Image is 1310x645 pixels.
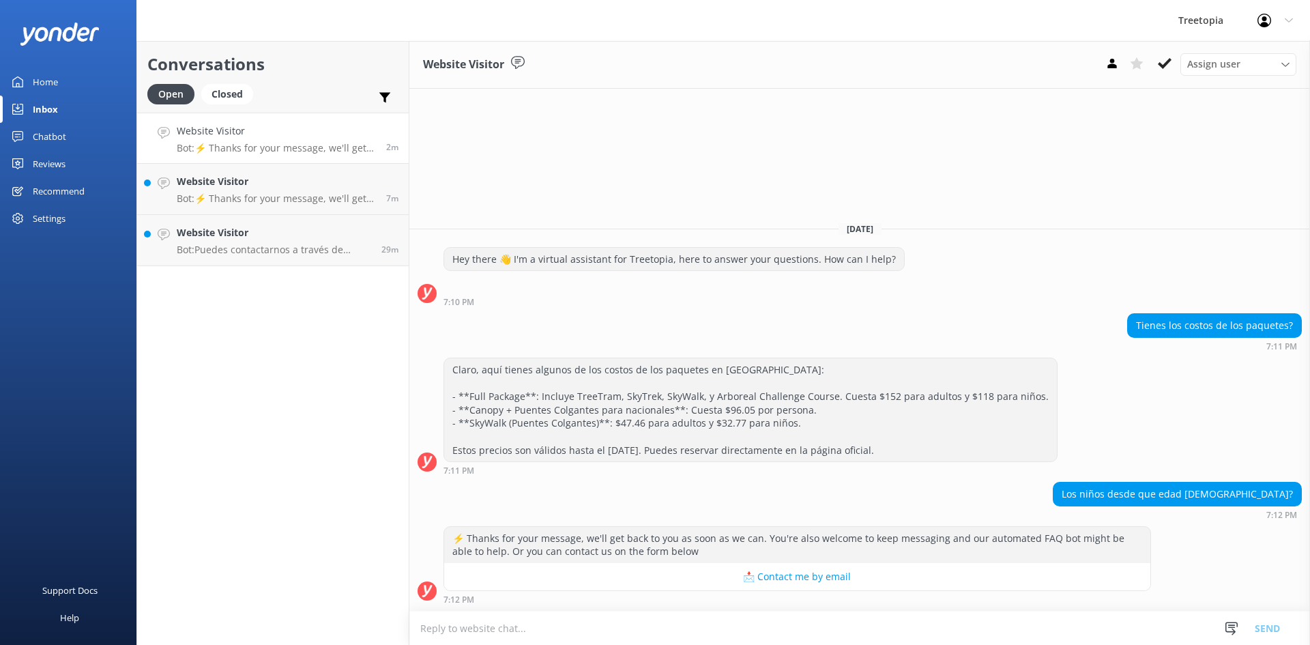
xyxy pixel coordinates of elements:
a: Website VisitorBot:Puedes contactarnos a través de WhatsApp al número [PHONE_NUMBER].29m [137,215,409,266]
div: 07:11pm 13-Aug-2025 (UTC -06:00) America/Mexico_City [1127,341,1302,351]
div: Closed [201,84,253,104]
div: 07:12pm 13-Aug-2025 (UTC -06:00) America/Mexico_City [443,594,1151,604]
div: Los niños desde que edad [DEMOGRAPHIC_DATA]? [1053,483,1301,506]
div: Hey there 👋 I'm a virtual assistant for Treetopia, here to answer your questions. How can I help? [444,248,904,271]
strong: 7:10 PM [443,298,474,306]
p: Bot: ⚡ Thanks for your message, we'll get back to you as soon as we can. You're also welcome to k... [177,192,376,205]
div: 07:11pm 13-Aug-2025 (UTC -06:00) America/Mexico_City [443,465,1058,475]
div: Settings [33,205,65,232]
span: [DATE] [839,223,882,235]
button: 📩 Contact me by email [444,563,1150,590]
div: Support Docs [42,577,98,604]
h2: Conversations [147,51,398,77]
strong: 7:11 PM [1266,343,1297,351]
a: Website VisitorBot:⚡ Thanks for your message, we'll get back to you as soon as we can. You're als... [137,164,409,215]
span: Assign user [1187,57,1240,72]
div: Recommend [33,177,85,205]
span: 07:12pm 13-Aug-2025 (UTC -06:00) America/Mexico_City [386,141,398,153]
div: Reviews [33,150,65,177]
div: Assign User [1180,53,1296,75]
div: Inbox [33,96,58,123]
div: Chatbot [33,123,66,150]
div: ⚡ Thanks for your message, we'll get back to you as soon as we can. You're also welcome to keep m... [444,527,1150,563]
div: Claro, aquí tienes algunos de los costos de los paquetes en [GEOGRAPHIC_DATA]: - **Full Package**... [444,358,1057,461]
a: Closed [201,86,260,101]
div: 07:10pm 13-Aug-2025 (UTC -06:00) America/Mexico_City [443,297,905,306]
p: Bot: ⚡ Thanks for your message, we'll get back to you as soon as we can. You're also welcome to k... [177,142,376,154]
h3: Website Visitor [423,56,504,74]
div: Help [60,604,79,631]
div: Tienes los costos de los paquetes? [1128,314,1301,337]
strong: 7:12 PM [443,596,474,604]
div: 07:12pm 13-Aug-2025 (UTC -06:00) America/Mexico_City [1053,510,1302,519]
strong: 7:12 PM [1266,511,1297,519]
div: Open [147,84,194,104]
a: Open [147,86,201,101]
div: Home [33,68,58,96]
span: 07:05pm 13-Aug-2025 (UTC -06:00) America/Mexico_City [386,192,398,204]
h4: Website Visitor [177,174,376,189]
img: yonder-white-logo.png [20,23,99,45]
h4: Website Visitor [177,225,371,240]
p: Bot: Puedes contactarnos a través de WhatsApp al número [PHONE_NUMBER]. [177,244,371,256]
h4: Website Visitor [177,124,376,139]
strong: 7:11 PM [443,467,474,475]
a: Website VisitorBot:⚡ Thanks for your message, we'll get back to you as soon as we can. You're als... [137,113,409,164]
span: 06:43pm 13-Aug-2025 (UTC -06:00) America/Mexico_City [381,244,398,255]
